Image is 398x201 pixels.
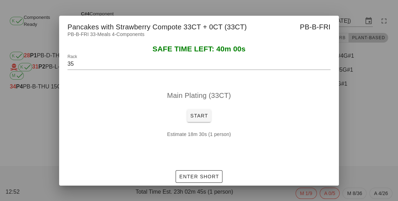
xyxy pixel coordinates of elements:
label: Rack [67,54,77,59]
span: PB-B-FRI [300,21,331,33]
span: Start [190,113,208,119]
div: PB-B-FRI 33-Meals 4-Components [59,30,339,45]
button: Enter Short [176,170,222,183]
p: Estimate 18m 30s (1 person) [73,130,325,138]
span: Enter Short [179,174,219,179]
div: Pancakes with Strawberry Compote 33CT + 0CT (33CT) [59,16,339,36]
button: Start [187,109,211,122]
span: SAFE TIME LEFT: 40m 00s [152,45,246,53]
div: Main Plating (33CT) [67,84,331,107]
